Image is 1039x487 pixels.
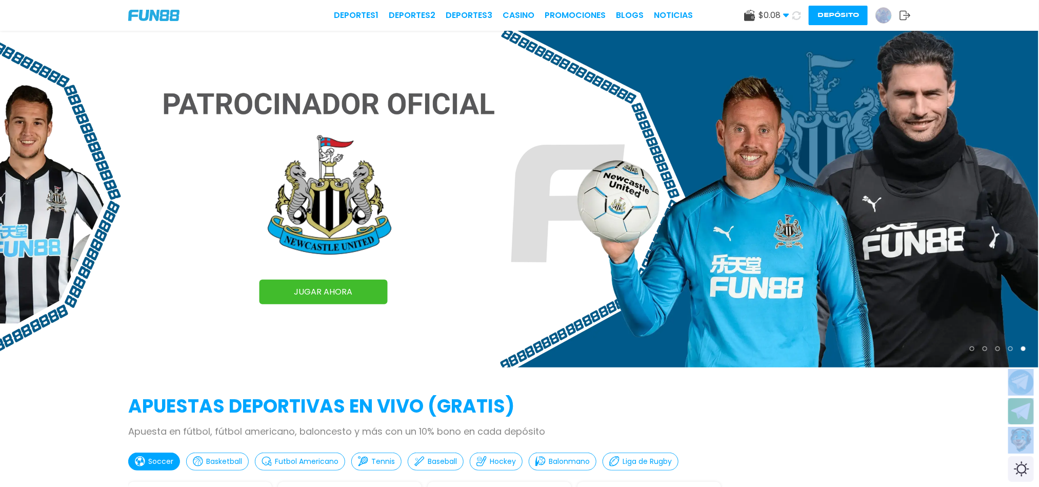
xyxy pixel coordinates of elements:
p: Balonmano [549,456,590,467]
a: Avatar [875,7,900,24]
button: Baseball [408,453,464,471]
p: Futbol Americano [275,456,338,467]
p: Liga de Rugby [623,456,672,467]
button: Liga de Rugby [603,453,678,471]
button: Join telegram [1008,398,1034,425]
a: Deportes1 [334,9,378,22]
img: Company Logo [128,10,179,21]
p: Soccer [148,456,173,467]
div: Switch theme [1008,456,1034,482]
p: Tennis [371,456,395,467]
a: NOTICIAS [654,9,693,22]
button: Futbol Americano [255,453,345,471]
a: Promociones [545,9,606,22]
p: Basketball [206,456,242,467]
button: Depósito [809,6,868,25]
button: Join telegram channel [1008,369,1034,396]
button: Contact customer service [1008,427,1034,454]
button: Hockey [470,453,523,471]
a: JUGAR AHORA [259,280,387,304]
p: Apuesta en fútbol, fútbol americano, baloncesto y más con un 10% bono en cada depósito [128,424,911,438]
a: BLOGS [616,9,644,22]
button: Tennis [351,453,402,471]
p: Baseball [428,456,457,467]
button: Balonmano [529,453,596,471]
h2: APUESTAS DEPORTIVAS EN VIVO (gratis) [128,393,911,420]
a: CASINO [503,9,534,22]
button: Soccer [128,453,180,471]
span: $ 0.08 [758,9,789,22]
a: Deportes3 [446,9,492,22]
p: Hockey [490,456,516,467]
img: Avatar [876,8,891,23]
a: Deportes2 [389,9,435,22]
button: Basketball [186,453,249,471]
